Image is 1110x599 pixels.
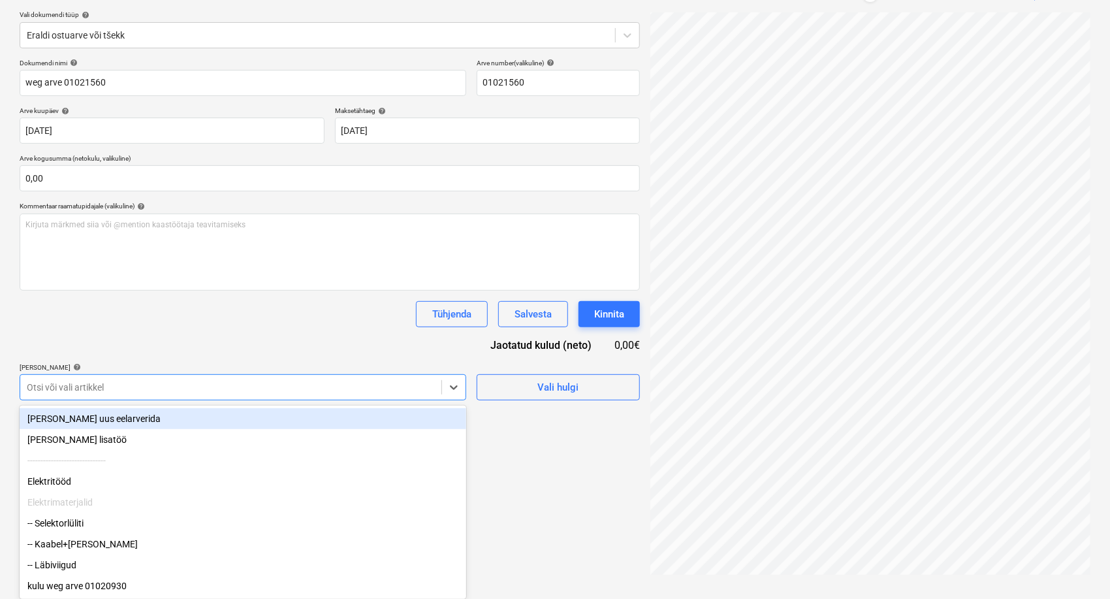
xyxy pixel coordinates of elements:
[20,363,466,372] div: [PERSON_NAME]
[335,118,640,144] input: Tähtaega pole määratud
[515,306,552,323] div: Salvesta
[20,534,466,555] div: -- Kaabel+[PERSON_NAME]
[612,338,640,353] div: 0,00€
[20,408,466,429] div: Lisa uus eelarverida
[20,555,466,575] div: -- Läbiviigud
[20,450,466,471] div: ------------------------------
[20,10,640,19] div: Vali dokumendi tüüp
[375,107,386,115] span: help
[20,408,466,429] div: [PERSON_NAME] uus eelarverida
[470,338,612,353] div: Jaotatud kulud (neto)
[135,202,145,210] span: help
[579,301,640,327] button: Kinnita
[20,575,466,596] div: kulu weg arve 01020930
[20,492,466,513] div: Elektrimaterjalid
[477,70,640,96] input: Arve number
[20,429,466,450] div: [PERSON_NAME] lisatöö
[20,202,640,210] div: Kommentaar raamatupidajale (valikuline)
[20,471,466,492] div: Elektritööd
[20,59,466,67] div: Dokumendi nimi
[59,107,69,115] span: help
[67,59,78,67] span: help
[537,379,579,396] div: Vali hulgi
[79,11,89,19] span: help
[594,306,624,323] div: Kinnita
[544,59,554,67] span: help
[20,534,466,555] div: -- Kaabel+kõri
[20,429,466,450] div: Lisa uus lisatöö
[71,363,81,371] span: help
[477,374,640,400] button: Vali hulgi
[20,106,325,115] div: Arve kuupäev
[20,70,466,96] input: Dokumendi nimi
[335,106,640,115] div: Maksetähtaeg
[20,118,325,144] input: Arve kuupäeva pole määratud.
[498,301,568,327] button: Salvesta
[432,306,471,323] div: Tühjenda
[20,513,466,534] div: -- Selektorlüliti
[20,165,640,191] input: Arve kogusumma (netokulu, valikuline)
[416,301,488,327] button: Tühjenda
[477,59,640,67] div: Arve number (valikuline)
[20,154,640,165] p: Arve kogusumma (netokulu, valikuline)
